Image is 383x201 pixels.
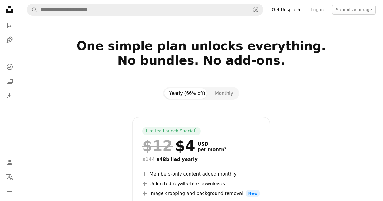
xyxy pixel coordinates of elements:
[142,190,260,197] li: Image cropping and background removal
[198,147,227,152] span: per month
[4,185,16,197] button: Menu
[4,4,16,17] a: Home — Unsplash
[142,138,195,154] div: $4
[268,5,307,15] a: Get Unsplash+
[142,157,155,162] span: $144
[142,156,260,163] div: $48 billed yearly
[4,75,16,87] a: Collections
[249,4,263,15] button: Visual search
[223,147,228,152] a: 2
[142,138,173,154] span: $12
[27,39,376,82] h2: One simple plan unlocks everything. No bundles. No add-ons.
[4,171,16,183] button: Language
[4,90,16,102] a: Download History
[195,128,197,131] sup: 1
[246,190,260,197] span: New
[224,146,227,150] sup: 2
[4,19,16,31] a: Photos
[4,34,16,46] a: Illustrations
[194,128,198,134] a: 1
[198,141,227,147] span: USD
[142,170,260,178] li: Members-only content added monthly
[142,127,201,135] div: Limited Launch Special
[4,156,16,168] a: Log in / Sign up
[27,4,37,15] button: Search Unsplash
[164,88,210,99] button: Yearly (66% off)
[332,5,376,15] button: Submit an image
[4,61,16,73] a: Explore
[210,88,238,99] button: Monthly
[307,5,327,15] a: Log in
[27,4,263,16] form: Find visuals sitewide
[142,180,260,187] li: Unlimited royalty-free downloads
